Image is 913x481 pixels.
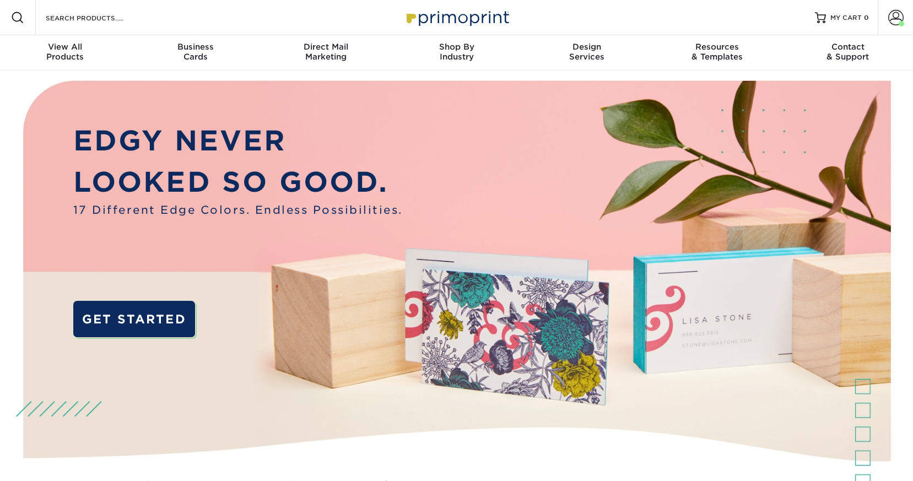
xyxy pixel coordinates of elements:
[652,35,783,71] a: Resources& Templates
[522,42,652,52] span: Design
[402,6,512,29] img: Primoprint
[652,42,783,62] div: & Templates
[45,11,152,24] input: SEARCH PRODUCTS.....
[522,42,652,62] div: Services
[131,35,261,71] a: BusinessCards
[73,161,403,203] p: LOOKED SO GOOD.
[830,13,862,23] span: MY CART
[131,42,261,52] span: Business
[782,42,913,52] span: Contact
[261,42,391,52] span: Direct Mail
[391,42,522,52] span: Shop By
[131,42,261,62] div: Cards
[261,42,391,62] div: Marketing
[261,35,391,71] a: Direct MailMarketing
[391,42,522,62] div: Industry
[652,42,783,52] span: Resources
[782,35,913,71] a: Contact& Support
[73,120,403,161] p: EDGY NEVER
[864,14,869,21] span: 0
[73,301,196,337] a: GET STARTED
[782,42,913,62] div: & Support
[391,35,522,71] a: Shop ByIndustry
[522,35,652,71] a: DesignServices
[73,202,403,219] span: 17 Different Edge Colors. Endless Possibilities.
